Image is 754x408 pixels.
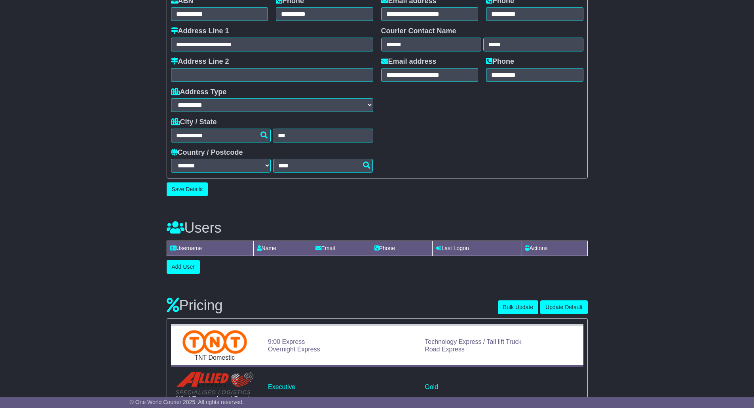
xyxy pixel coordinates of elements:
td: Actions [522,241,587,256]
img: TNT Domestic [182,330,247,354]
label: Address Line 1 [171,27,229,36]
span: © One World Courier 2025. All rights reserved. [130,399,244,405]
a: 9:00 Express [268,338,305,345]
a: Technology Express / Tail lift Truck [425,338,521,345]
div: Allied Express Local Courier [175,395,254,402]
label: Address Type [171,88,227,97]
label: City / State [171,118,217,127]
button: Add User [167,260,200,274]
td: Username [167,241,253,256]
button: Bulk Update [498,300,538,314]
label: Country / Postcode [171,148,243,157]
div: TNT Domestic [175,354,254,361]
a: Gold [425,383,438,390]
td: Email [312,241,371,256]
h3: Users [167,220,588,236]
a: Executive [268,383,295,390]
button: Save Details [167,182,208,196]
img: Allied Express Local Courier [175,371,254,395]
td: Phone [371,241,433,256]
label: Email address [381,57,437,66]
button: Update Default [540,300,587,314]
label: Courier Contact Name [381,27,456,36]
h3: Pricing [167,298,498,313]
a: Overnight Express [268,346,320,353]
label: Address Line 2 [171,57,229,66]
td: Last Logon [433,241,522,256]
label: Phone [486,57,514,66]
a: Road Express [425,346,465,353]
td: Name [253,241,312,256]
